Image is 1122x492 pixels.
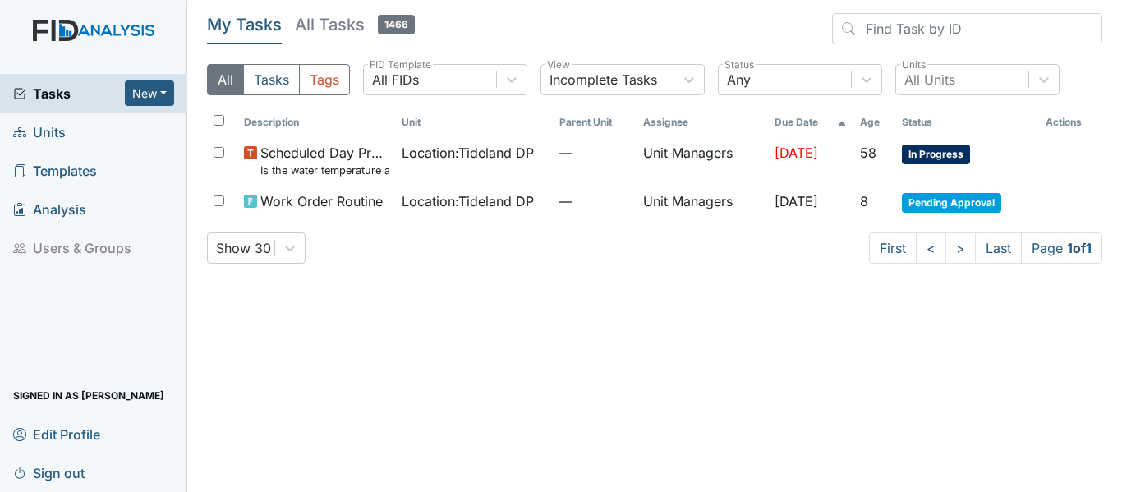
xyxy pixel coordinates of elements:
input: Find Task by ID [832,13,1102,44]
span: Templates [13,158,97,183]
span: — [559,191,630,211]
span: Sign out [13,460,85,485]
div: Show 30 [216,238,271,258]
span: Analysis [13,196,86,222]
button: Tags [299,64,350,95]
td: Unit Managers [637,185,768,219]
th: Assignee [637,108,768,136]
button: Tasks [243,64,300,95]
div: Type filter [207,64,350,95]
span: 58 [860,145,876,161]
h5: All Tasks [295,13,415,36]
nav: task-pagination [869,232,1102,264]
a: < [916,232,946,264]
a: > [945,232,976,264]
button: All [207,64,244,95]
span: Signed in as [PERSON_NAME] [13,383,164,408]
a: Tasks [13,84,125,103]
span: Pending Approval [902,193,1001,213]
strong: 1 of 1 [1067,240,1092,256]
a: First [869,232,917,264]
span: In Progress [902,145,970,164]
th: Toggle SortBy [895,108,1039,136]
div: All Units [904,70,955,90]
th: Toggle SortBy [853,108,895,136]
button: New [125,80,174,106]
span: Units [13,119,66,145]
td: Unit Managers [637,136,768,185]
th: Toggle SortBy [237,108,395,136]
span: Location : Tideland DP [402,191,534,211]
span: — [559,143,630,163]
div: Incomplete Tasks [550,70,657,90]
span: Page [1021,232,1102,264]
span: 1466 [378,15,415,34]
span: 8 [860,193,868,209]
small: Is the water temperature at the kitchen sink between 100 to 110 degrees? [260,163,389,178]
th: Toggle SortBy [768,108,853,136]
span: Location : Tideland DP [402,143,534,163]
span: Scheduled Day Program Inspection Is the water temperature at the kitchen sink between 100 to 110 ... [260,143,389,178]
span: [DATE] [775,145,818,161]
th: Toggle SortBy [553,108,637,136]
h5: My Tasks [207,13,282,36]
span: Edit Profile [13,421,100,447]
span: [DATE] [775,193,818,209]
th: Actions [1039,108,1102,136]
a: Last [975,232,1022,264]
input: Toggle All Rows Selected [214,115,224,126]
span: Work Order Routine [260,191,383,211]
th: Toggle SortBy [395,108,553,136]
div: Any [727,70,751,90]
div: All FIDs [372,70,419,90]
